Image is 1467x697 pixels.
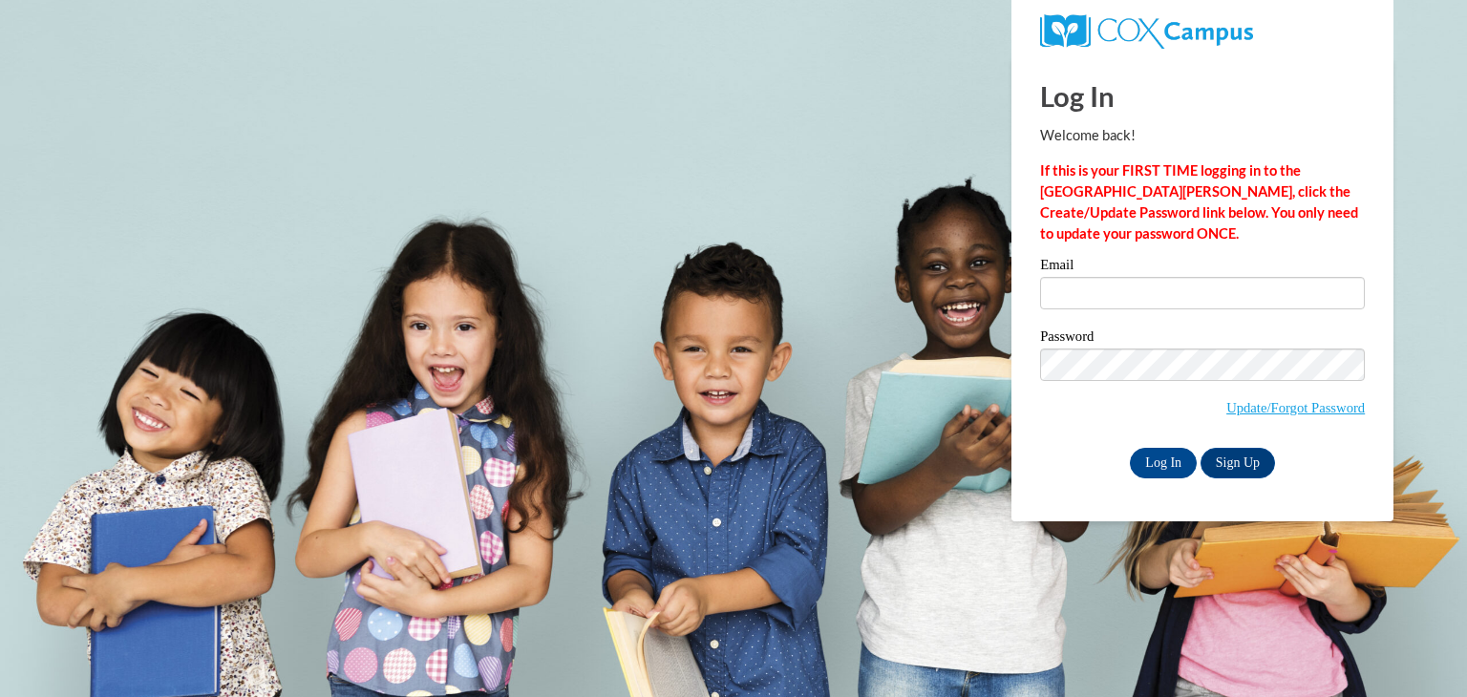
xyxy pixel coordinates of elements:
[1040,329,1365,348] label: Password
[1040,162,1358,242] strong: If this is your FIRST TIME logging in to the [GEOGRAPHIC_DATA][PERSON_NAME], click the Create/Upd...
[1040,258,1365,277] label: Email
[1201,448,1275,478] a: Sign Up
[1040,22,1253,38] a: COX Campus
[1226,400,1365,415] a: Update/Forgot Password
[1040,14,1253,49] img: COX Campus
[1040,76,1365,116] h1: Log In
[1040,125,1365,146] p: Welcome back!
[1130,448,1197,478] input: Log In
